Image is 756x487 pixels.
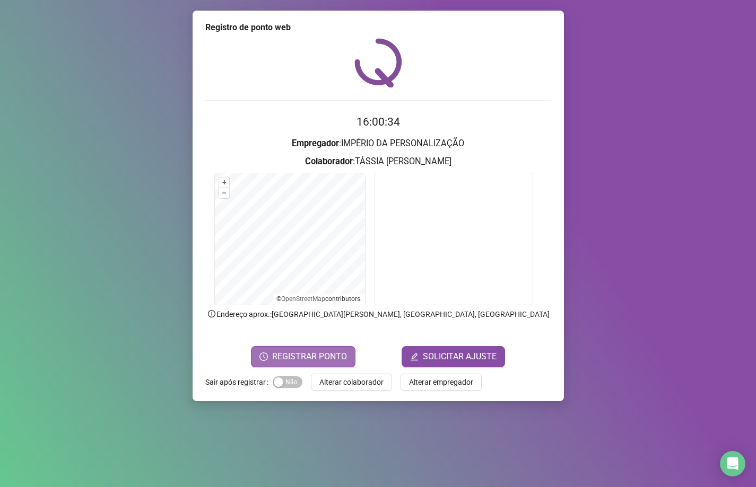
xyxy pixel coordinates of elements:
[205,137,551,150] h3: : IMPÉRIO DA PERSONALIZAÇÃO
[401,374,482,391] button: Alterar empregador
[354,38,402,87] img: QRPoint
[720,451,745,476] div: Open Intercom Messenger
[205,155,551,169] h3: : TÁSSIA [PERSON_NAME]
[292,138,339,148] strong: Empregador
[259,352,268,361] span: clock-circle
[319,376,384,388] span: Alterar colaborador
[205,308,551,320] p: Endereço aprox. : [GEOGRAPHIC_DATA][PERSON_NAME], [GEOGRAPHIC_DATA], [GEOGRAPHIC_DATA]
[276,295,362,303] li: © contributors.
[423,350,497,363] span: SOLICITAR AJUSTE
[207,309,216,318] span: info-circle
[219,178,229,188] button: +
[219,188,229,198] button: –
[205,21,551,34] div: Registro de ponto web
[311,374,392,391] button: Alterar colaborador
[272,350,347,363] span: REGISTRAR PONTO
[357,116,400,128] time: 16:00:34
[402,346,505,367] button: editSOLICITAR AJUSTE
[305,156,353,166] strong: Colaborador
[251,346,355,367] button: REGISTRAR PONTO
[410,352,419,361] span: edit
[281,295,325,303] a: OpenStreetMap
[409,376,473,388] span: Alterar empregador
[205,374,273,391] label: Sair após registrar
